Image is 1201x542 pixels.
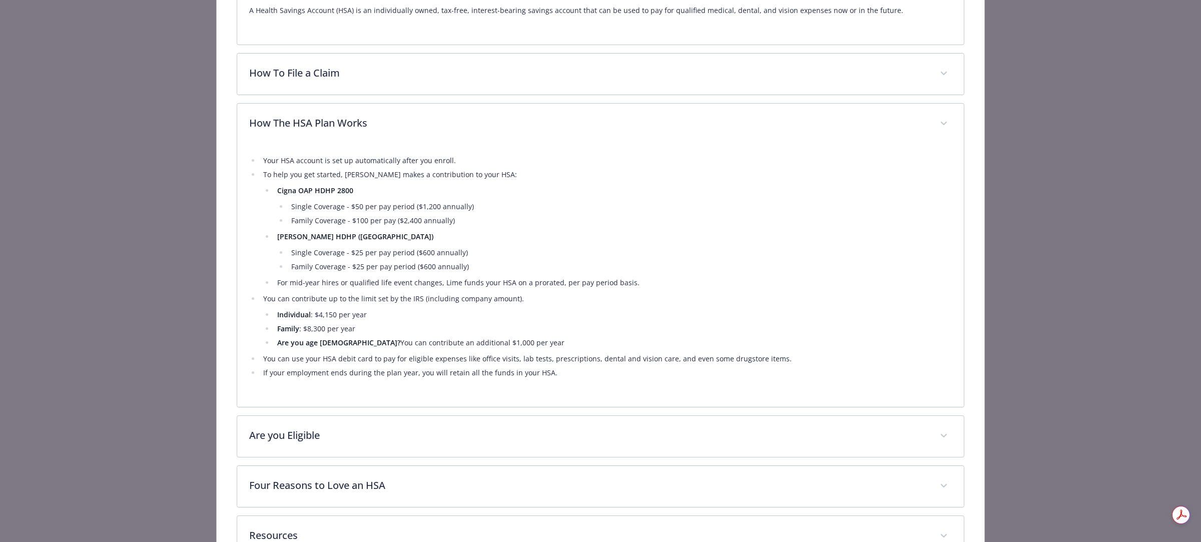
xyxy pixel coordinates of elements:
[249,116,928,131] p: How The HSA Plan Works
[277,186,353,195] strong: Cigna OAP HDHP 2800
[249,66,928,81] p: How To File a Claim
[260,155,952,167] li: Your HSA account is set up automatically after you enroll.
[260,353,952,365] li: You can use your HSA debit card to pay for eligible expenses like office visits, lab tests, presc...
[274,309,952,321] li: : $4,150 per year
[277,232,433,241] strong: [PERSON_NAME] HDHP ([GEOGRAPHIC_DATA])
[260,293,952,349] li: You can contribute up to the limit set by the IRS (including company amount).
[260,367,952,379] li: If your employment ends during the plan year, you will retain all the funds in your HSA.
[260,169,952,289] li: To help you get started, [PERSON_NAME] makes a contribution to your HSA:
[288,215,952,227] li: Family Coverage - $100 per pay ($2,400 annually)
[274,323,952,335] li: : $8,300 per year
[288,201,952,213] li: Single Coverage - $50 per pay period ($1,200 annually)
[249,5,952,17] p: A Health Savings Account (HSA) is an individually owned, tax-free, interest-bearing savings accou...
[288,247,952,259] li: Single Coverage - $25 per pay period ($600 annually)
[274,277,952,289] li: For mid-year hires or qualified life event changes, Lime funds your HSA on a prorated, per pay pe...
[274,337,952,349] li: You can contribute an additional $1,000 per year
[237,466,964,507] div: Four Reasons to Love an HSA
[249,478,928,493] p: Four Reasons to Love an HSA
[277,338,400,347] strong: Are you age [DEMOGRAPHIC_DATA]?
[237,416,964,457] div: Are you Eligible
[237,104,964,145] div: How The HSA Plan Works
[288,261,952,273] li: Family Coverage - $25 per pay period ($600 annually)
[249,428,928,443] p: Are you Eligible
[277,310,311,319] strong: Individual
[277,324,299,333] strong: Family
[237,54,964,95] div: How To File a Claim
[237,145,964,407] div: How The HSA Plan Works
